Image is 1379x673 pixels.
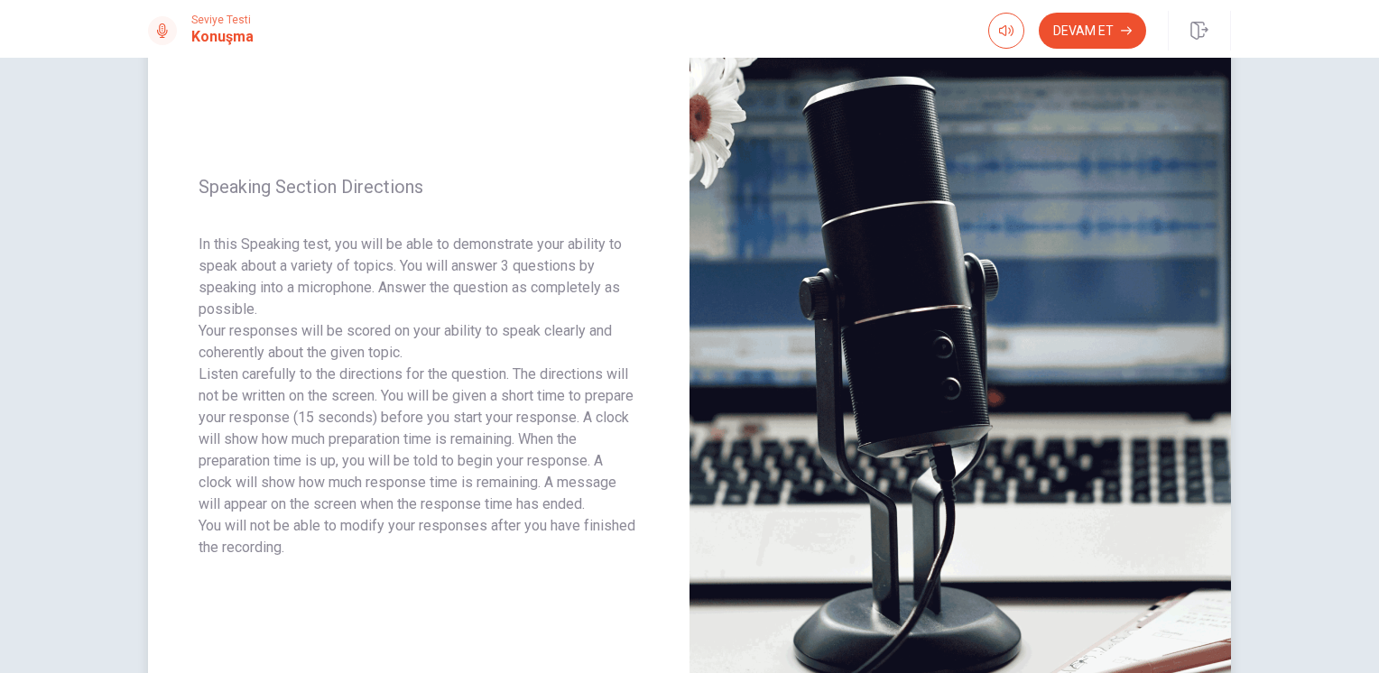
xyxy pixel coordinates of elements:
[199,364,639,515] p: Listen carefully to the directions for the question. The directions will not be written on the sc...
[199,176,639,198] span: Speaking Section Directions
[199,320,639,364] p: Your responses will be scored on your ability to speak clearly and coherently about the given topic.
[199,234,639,320] p: In this Speaking test, you will be able to demonstrate your ability to speak about a variety of t...
[1039,13,1146,49] button: Devam Et
[191,14,254,26] span: Seviye Testi
[191,26,254,48] h1: Konuşma
[199,515,639,558] p: You will not be able to modify your responses after you have finished the recording.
